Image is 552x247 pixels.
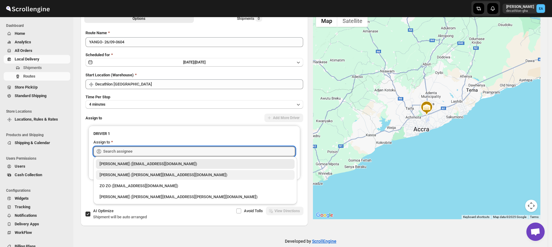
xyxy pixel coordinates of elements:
[4,171,70,179] button: Cash Collection
[85,58,303,67] button: [DATE]|[DATE]
[530,215,539,219] a: Terms (opens in new tab)
[4,211,70,220] button: Notifications
[93,209,114,213] span: AI Optimize
[100,194,291,200] div: [PERSON_NAME] ([PERSON_NAME][EMAIL_ADDRESS][PERSON_NAME][DOMAIN_NAME])
[93,215,147,219] span: Shipment will be auto arranged
[15,93,46,98] span: Standard Shipping
[15,40,31,44] span: Analytics
[100,172,291,178] div: [PERSON_NAME] ([PERSON_NAME][EMAIL_ADDRESS][DOMAIN_NAME])
[15,213,37,218] span: Notifications
[6,109,70,114] span: Store Locations
[4,162,70,171] button: Users
[15,164,25,169] span: Users
[133,16,145,21] span: Options
[85,53,110,57] span: Scheduled for
[93,139,110,145] div: Assign to
[6,188,70,193] span: Configurations
[4,29,70,38] button: Home
[100,183,291,189] div: ZO ZO ([EMAIL_ADDRESS][DOMAIN_NAME])
[525,200,537,212] button: Map camera controls
[15,117,58,122] span: Locations, Rules & Rates
[314,211,335,219] a: Open this area in Google Maps (opens a new window)
[244,209,263,213] span: Avoid Tolls
[312,239,336,244] a: ScrollEngine
[93,131,295,137] h3: DRIVER 1
[5,1,51,16] img: ScrollEngine
[85,73,134,77] span: Start Location (Warehouse)
[183,60,195,64] span: [DATE] |
[539,7,543,11] text: EA
[85,116,102,120] span: Assign to
[95,79,303,89] input: Search location
[506,4,534,9] p: [PERSON_NAME]
[85,100,303,109] button: 4 minutes
[536,4,545,13] span: Emmanuel Adu-Mensah
[337,15,368,27] button: Show satellite imagery
[100,161,291,167] div: [PERSON_NAME] ([EMAIL_ADDRESS][DOMAIN_NAME])
[15,196,29,201] span: Widgets
[15,173,42,177] span: Cash Collection
[93,180,297,191] li: ZO ZO (francazogli28@gmail.com)
[15,140,50,145] span: Shipping & Calendar
[316,15,337,27] button: Show street map
[195,14,305,23] button: Selected Shipments
[4,194,70,203] button: Widgets
[4,115,70,124] button: Locations, Rules & Rates
[6,23,70,28] span: Dashboard
[84,14,194,23] button: All Route Options
[15,230,32,235] span: WorkFlow
[89,102,105,107] span: 4 minutes
[93,159,297,169] li: Arthur Remaud (noreply@decathlon.com)
[237,16,262,22] div: Shipments
[526,223,545,241] div: Open chat
[493,215,526,219] span: Map data ©2025 Google
[85,95,110,99] span: Time Per Stop
[4,220,70,228] button: Delivery Apps
[15,85,38,89] span: Store PickUp
[4,139,70,147] button: Shipping & Calendar
[4,46,70,55] button: All Orders
[93,191,297,202] li: Emmanuel Adu-Mensah (emmanuel.adumensah.partner@decathlon.com)
[93,169,297,180] li: Francisca Zogli (francisca.zogli.partner@decathlon.com)
[255,16,262,22] span: 0
[4,38,70,46] button: Analytics
[195,60,205,64] span: [DATE]
[503,4,546,13] button: User menu
[4,64,70,72] button: Shipments
[15,222,39,226] span: Delivery Apps
[23,65,42,70] span: Shipments
[463,215,489,219] button: Keyboard shortcuts
[15,57,39,61] span: Local Delivery
[15,31,25,36] span: Home
[4,203,70,211] button: Tracking
[6,133,70,137] span: Products and Shipping
[6,156,70,161] span: Users Permissions
[285,238,336,244] p: Developed by
[4,72,70,81] button: Routes
[85,37,303,47] input: Eg: Bengaluru Route
[506,9,534,13] p: decathlon-gha
[15,205,30,209] span: Tracking
[81,25,308,207] div: All Route Options
[23,74,35,78] span: Routes
[15,48,32,53] span: All Orders
[103,147,295,156] input: Search assignee
[314,211,335,219] img: Google
[4,228,70,237] button: WorkFlow
[85,31,107,35] span: Route Name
